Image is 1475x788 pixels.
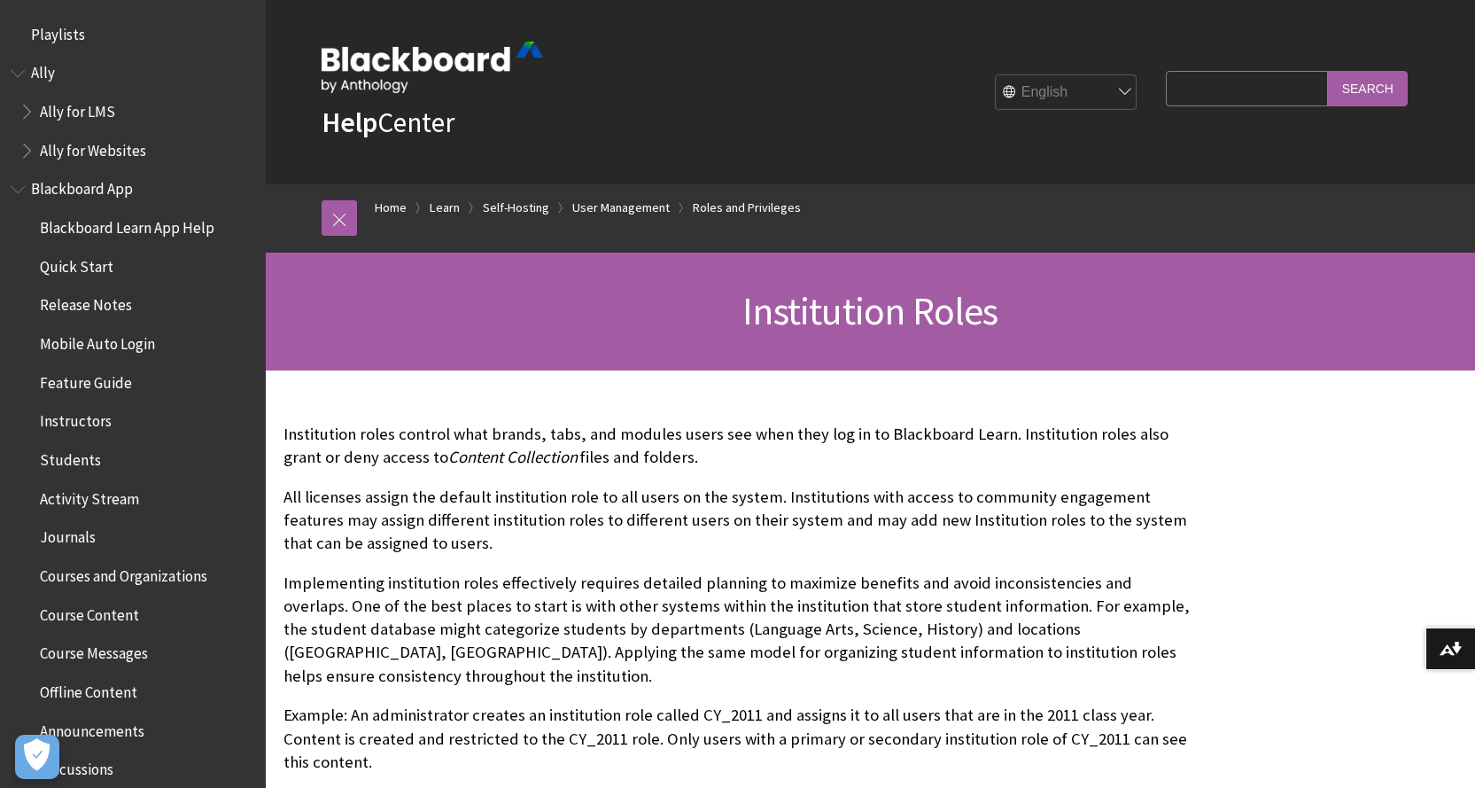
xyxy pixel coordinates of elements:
[40,407,112,431] span: Instructors
[322,105,454,140] a: HelpCenter
[572,197,670,219] a: User Management
[40,716,144,740] span: Announcements
[693,197,801,219] a: Roles and Privileges
[40,291,132,315] span: Release Notes
[283,572,1195,688] p: Implementing institution roles effectively requires detailed planning to maximize benefits and av...
[448,447,578,467] span: Content Collection
[40,329,155,353] span: Mobile Auto Login
[40,754,113,778] span: Discussions
[40,561,207,585] span: Courses and Organizations
[15,735,59,779] button: Open Preferences
[483,197,549,219] a: Self-Hosting
[40,484,139,508] span: Activity Stream
[40,677,137,701] span: Offline Content
[322,105,377,140] strong: Help
[375,197,407,219] a: Home
[31,20,85,43] span: Playlists
[996,75,1137,111] select: Site Language Selector
[430,197,460,219] a: Learn
[322,42,543,93] img: Blackboard by Anthology
[40,252,113,276] span: Quick Start
[40,97,115,121] span: Ally for LMS
[283,423,1195,469] p: Institution roles control what brands, tabs, and modules users see when they log in to Blackboard...
[40,600,139,624] span: Course Content
[11,20,255,50] nav: Book outline for Playlists
[40,368,132,392] span: Feature Guide
[11,59,255,166] nav: Book outline for Anthology Ally Help
[31,59,55,82] span: Ally
[31,175,133,199] span: Blackboard App
[1328,71,1408,105] input: Search
[283,486,1195,556] p: All licenses assign the default institution role to all users on the system. Institutions with ac...
[742,286,998,335] span: Institution Roles
[40,136,146,160] span: Ally for Websites
[40,523,96,547] span: Journals
[283,704,1195,774] p: Example: An administrator creates an institution role called CY_2011 and assigns it to all users ...
[40,213,214,237] span: Blackboard Learn App Help
[40,445,101,469] span: Students
[40,639,148,663] span: Course Messages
